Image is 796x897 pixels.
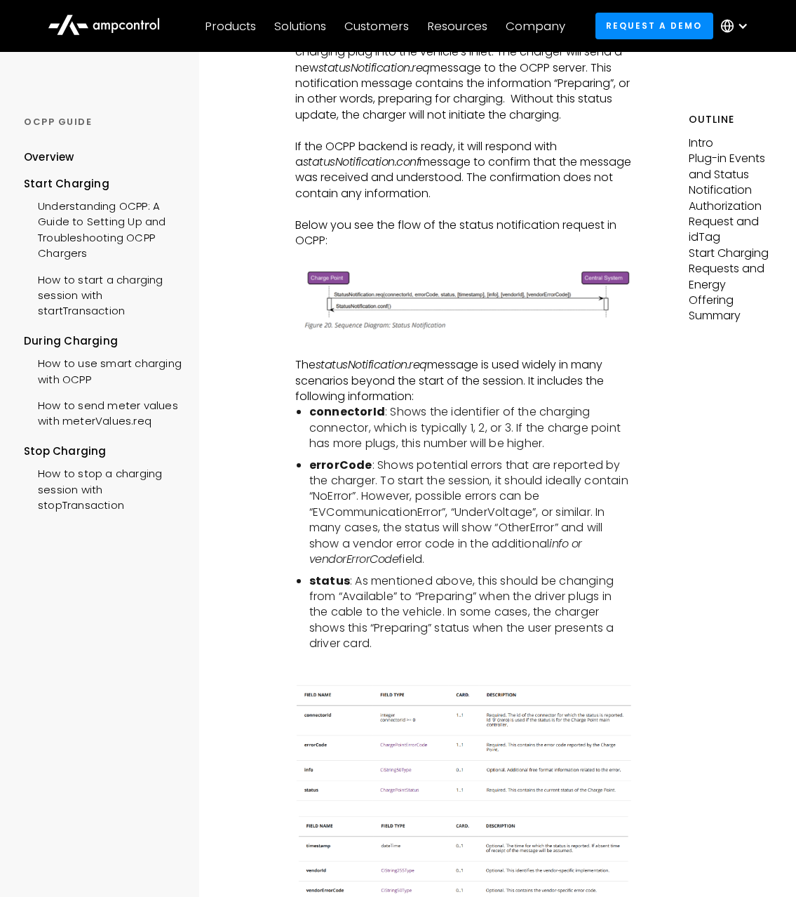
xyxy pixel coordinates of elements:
p: If the OCPP backend is ready, it will respond with a message to confirm that the message was rece... [295,139,633,202]
p: Below you see the flow of the status notification request in OCPP: [295,218,633,249]
strong: errorCode [309,457,372,473]
em: statusNotification.conf [303,154,420,170]
em: statusNotification.req [316,357,427,373]
div: Overview [24,149,74,165]
div: Start Charging [24,176,183,192]
p: Intro [689,135,772,151]
p: Authorization Request and idTag [689,199,772,246]
p: ‍ [295,123,633,138]
div: Customers [344,18,409,34]
em: info or vendorErrorCode [309,536,582,567]
p: ‍ [295,663,633,679]
div: During Charging [24,333,183,349]
a: Request a demo [595,13,713,39]
li: : As mentioned above, this should be changing from “Available” to “Preparing” when the driver plu... [309,573,633,652]
a: How to stop a charging session with stopTransaction [24,459,183,517]
div: Solutions [274,18,326,34]
a: How to start a charging session with startTransaction [24,265,183,323]
div: Stop Charging [24,444,183,459]
div: Company [506,18,565,34]
a: How to send meter values with meterValues.req [24,391,183,433]
strong: status [309,573,350,589]
p: When the EV driver initiates the charging, they will plug the charging plug into the vehicle’s in... [295,29,633,123]
a: Overview [24,149,74,175]
a: How to use smart charging with OCPP [24,349,183,391]
div: Resources [427,18,487,34]
h5: Outline [689,112,772,127]
div: OCPP GUIDE [24,116,183,128]
p: Summary [689,308,772,324]
p: Plug-in Events and Status Notification [689,151,772,198]
a: Understanding OCPP: A Guide to Setting Up and Troubleshooting OCPP Chargers [24,192,183,265]
strong: connectorId [309,404,385,420]
em: statusNotification.req [318,60,430,76]
img: statusNotification.req message fields [295,679,633,806]
p: The message is used widely in many scenarios beyond the start of the session. It includes the fol... [295,357,633,404]
p: ‍ [295,342,633,357]
div: Products [205,18,256,34]
p: ‍ [295,201,633,217]
p: ‍ [295,248,633,264]
img: status notification request in OCPP [295,265,633,335]
p: Start Charging Requests and Energy Offering [689,246,772,309]
li: : Shows potential errors that are reported by the charger. To start the session, it should ideall... [309,458,633,568]
li: : Shows the identifier of the charging connector, which is typically 1, 2, or 3. If the charge po... [309,404,633,451]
